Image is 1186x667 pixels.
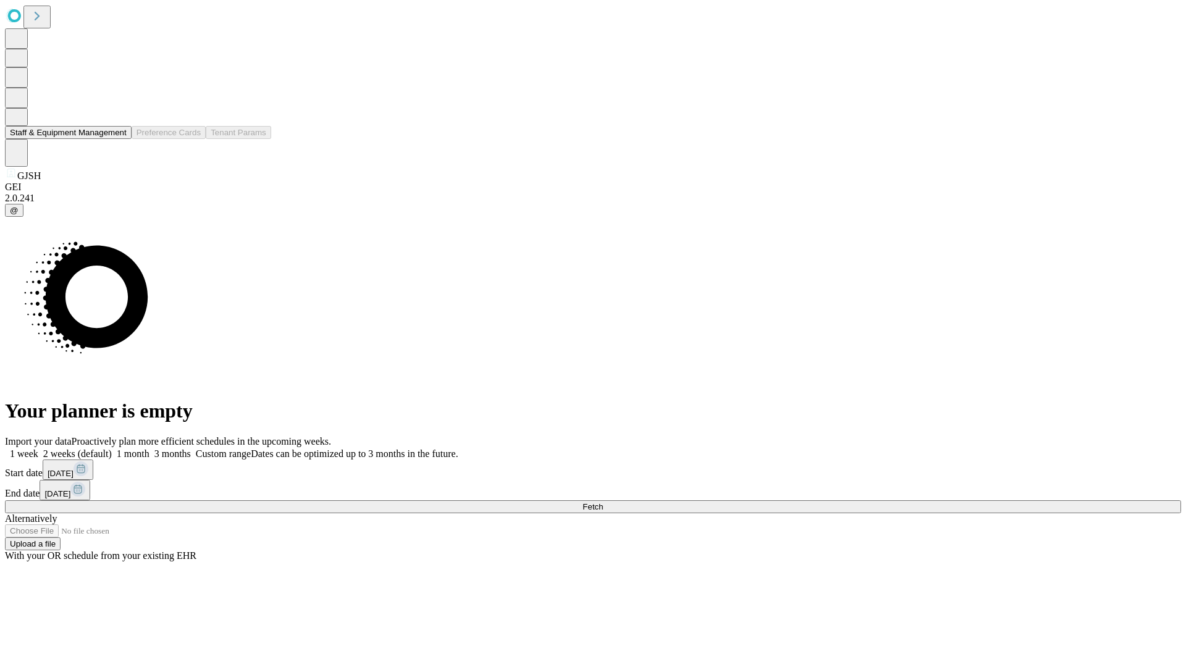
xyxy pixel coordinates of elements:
button: [DATE] [43,459,93,480]
span: Proactively plan more efficient schedules in the upcoming weeks. [72,436,331,447]
div: 2.0.241 [5,193,1181,204]
button: Upload a file [5,537,61,550]
button: Tenant Params [206,126,271,139]
span: 1 month [117,448,149,459]
div: End date [5,480,1181,500]
div: Start date [5,459,1181,480]
span: Custom range [196,448,251,459]
div: GEI [5,182,1181,193]
span: @ [10,206,19,215]
h1: Your planner is empty [5,400,1181,422]
button: @ [5,204,23,217]
span: Import your data [5,436,72,447]
button: [DATE] [40,480,90,500]
button: Fetch [5,500,1181,513]
span: Alternatively [5,513,57,524]
button: Staff & Equipment Management [5,126,132,139]
span: [DATE] [44,489,70,498]
span: [DATE] [48,469,74,478]
span: With your OR schedule from your existing EHR [5,550,196,561]
span: 2 weeks (default) [43,448,112,459]
span: Fetch [582,502,603,511]
span: Dates can be optimized up to 3 months in the future. [251,448,458,459]
span: 3 months [154,448,191,459]
span: 1 week [10,448,38,459]
span: GJSH [17,170,41,181]
button: Preference Cards [132,126,206,139]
